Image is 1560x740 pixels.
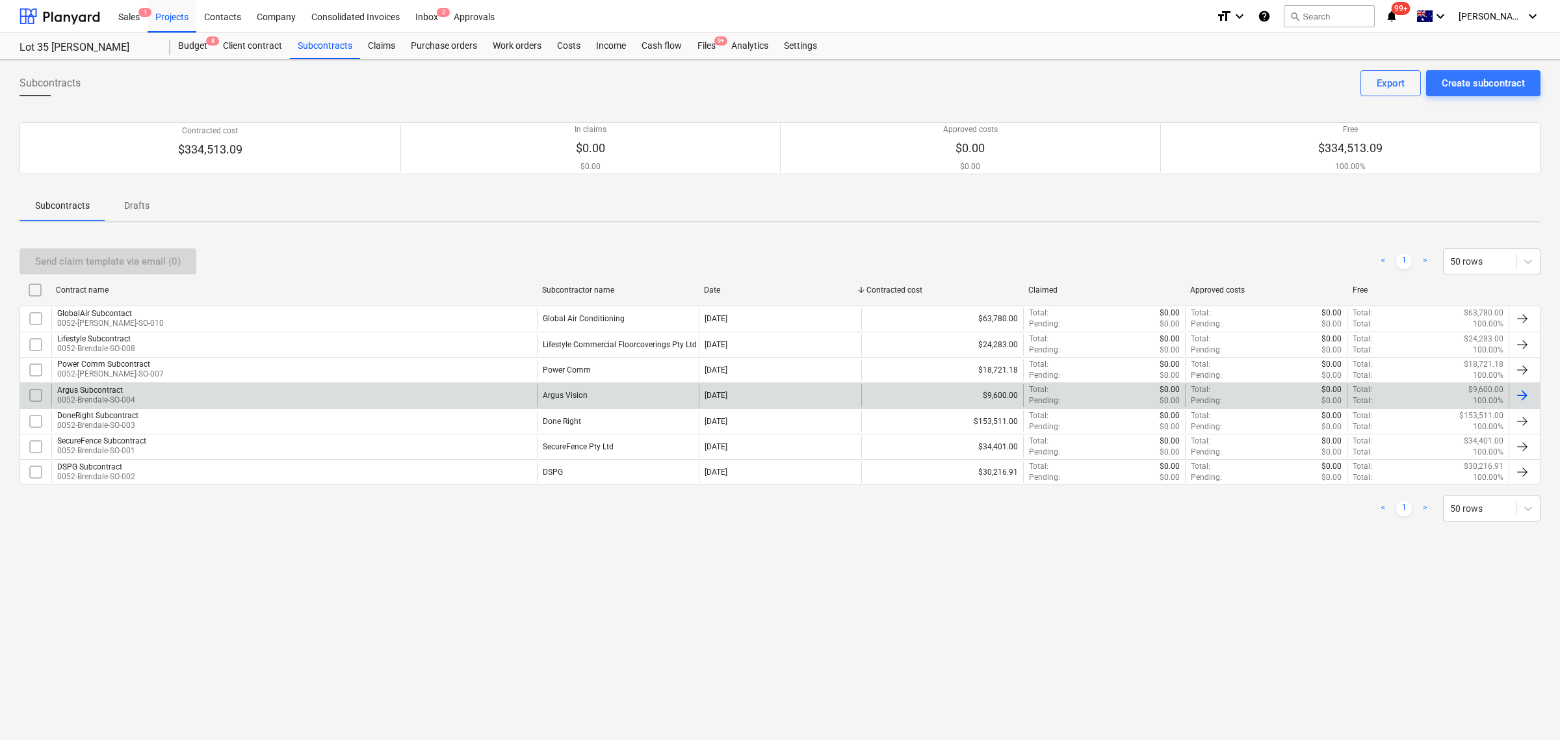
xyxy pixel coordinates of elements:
a: Income [588,33,634,59]
p: Pending : [1029,345,1060,356]
a: Purchase orders [403,33,485,59]
div: $63,780.00 [861,308,1023,330]
p: Total : [1191,384,1210,395]
a: Page 1 is your current page [1396,501,1412,516]
div: Subcontracts [290,33,360,59]
div: [DATE] [705,442,727,451]
p: $0.00 [1160,370,1180,381]
p: $0.00 [575,161,606,172]
p: Total : [1353,421,1372,432]
div: Lifestyle Commercial Floorcoverings Pty Ltd [543,340,697,349]
p: $153,511.00 [1459,410,1503,421]
p: Total : [1029,384,1048,395]
p: In claims [575,124,606,135]
div: Contract name [56,285,532,295]
p: $34,401.00 [1464,436,1503,447]
div: Argus Subcontract [57,386,135,395]
p: Total : [1353,319,1372,330]
span: [PERSON_NAME] [1459,11,1524,21]
div: DSPG [543,468,563,477]
p: 0052-Brendale-SO-004 [57,395,135,406]
p: $0.00 [1321,308,1342,319]
a: Client contract [215,33,290,59]
p: $0.00 [1160,410,1180,421]
p: Total : [1353,308,1372,319]
div: Global Air Conditioning [543,314,625,323]
div: Lifestyle Subcontract [57,334,135,343]
p: $0.00 [1160,395,1180,406]
div: $30,216.91 [861,461,1023,483]
p: $30,216.91 [1464,461,1503,472]
div: [DATE] [705,417,727,426]
p: Total : [1353,461,1372,472]
p: Total : [1353,410,1372,421]
i: keyboard_arrow_down [1232,8,1247,24]
p: $0.00 [1321,421,1342,432]
p: Total : [1353,395,1372,406]
div: [DATE] [705,391,727,400]
p: Free [1318,124,1383,135]
p: 100.00% [1473,447,1503,458]
span: 1 [138,8,151,17]
i: notifications [1385,8,1398,24]
i: keyboard_arrow_down [1525,8,1540,24]
p: Approved costs [943,124,998,135]
p: 100.00% [1473,421,1503,432]
a: Files9+ [690,33,723,59]
div: Claims [360,33,403,59]
p: 0052-Brendale-SO-008 [57,343,135,354]
p: 100.00% [1318,161,1383,172]
p: 0052-Brendale-SO-003 [57,420,138,431]
p: 0052-[PERSON_NAME]-SO-010 [57,318,164,329]
a: Budget8 [170,33,215,59]
p: $334,513.09 [178,142,242,157]
div: $34,401.00 [861,436,1023,458]
p: $0.00 [1160,461,1180,472]
p: $0.00 [1321,410,1342,421]
button: Create subcontract [1426,70,1540,96]
p: $0.00 [1321,447,1342,458]
p: Total : [1353,436,1372,447]
div: [DATE] [705,468,727,477]
p: $0.00 [1160,384,1180,395]
p: $18,721.18 [1464,359,1503,370]
span: 8 [206,36,219,46]
div: SecureFence Subcontract [57,436,146,445]
p: $0.00 [1321,345,1342,356]
a: Settings [776,33,825,59]
div: [DATE] [705,340,727,349]
div: DoneRight Subcontract [57,411,138,420]
p: $0.00 [1321,370,1342,381]
button: Search [1284,5,1375,27]
p: $0.00 [1321,319,1342,330]
p: Drafts [121,199,152,213]
div: Power Comm Subcontract [57,360,164,369]
p: Total : [1191,461,1210,472]
div: $18,721.18 [861,359,1023,381]
a: Previous page [1375,254,1391,269]
p: $0.00 [1321,359,1342,370]
p: $63,780.00 [1464,308,1503,319]
a: Previous page [1375,501,1391,516]
div: [DATE] [705,365,727,375]
p: $0.00 [1160,359,1180,370]
a: Next page [1417,254,1433,269]
div: Power Comm [543,365,591,375]
p: 100.00% [1473,395,1503,406]
p: Pending : [1029,370,1060,381]
p: $0.00 [1321,472,1342,483]
p: $0.00 [943,140,998,156]
p: 0052-[PERSON_NAME]-SO-007 [57,369,164,380]
p: Total : [1353,334,1372,345]
p: Total : [1029,461,1048,472]
a: Page 1 is your current page [1396,254,1412,269]
span: Subcontracts [19,75,81,91]
p: 0052-Brendale-SO-001 [57,445,146,456]
p: Pending : [1191,319,1222,330]
p: Total : [1191,334,1210,345]
div: GlobalAir Subcontact [57,309,164,318]
p: Pending : [1029,421,1060,432]
div: Analytics [723,33,776,59]
a: Next page [1417,501,1433,516]
p: Total : [1353,472,1372,483]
